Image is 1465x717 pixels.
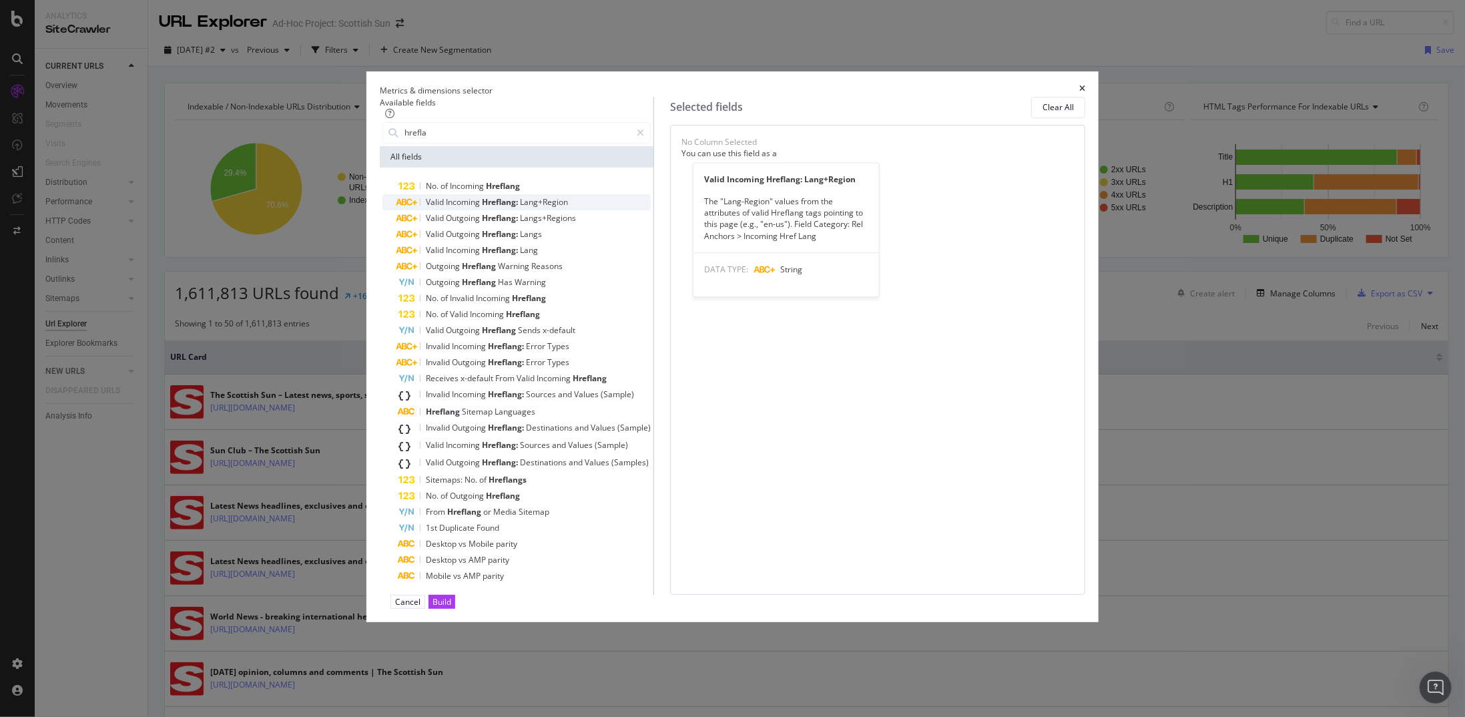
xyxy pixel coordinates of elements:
span: Mobile [426,570,453,581]
div: The "Lang-Region" values from the attributes of valid Hreflang tags pointing to this page (e.g., ... [693,196,879,242]
button: Search for help [19,320,248,346]
span: (Samples) [611,457,649,468]
span: No. [426,490,441,501]
span: of [441,490,450,501]
span: Outgoing [426,260,462,272]
span: Warning [498,260,531,272]
span: No. [465,474,479,485]
span: Hreflang: [482,457,520,468]
span: Desktop [426,538,459,549]
span: Values [568,439,595,451]
span: Langs [520,228,542,240]
div: Valid Incoming Hreflang: Lang+Region [693,174,879,185]
span: Hreflang [482,324,518,336]
span: Outgoing [446,324,482,336]
span: Hreflang [462,276,498,288]
span: Error [526,340,547,352]
span: Home [18,450,48,459]
span: Hreflang: [488,389,526,400]
span: Duplicate [439,522,477,533]
div: All fields [380,146,653,168]
span: Invalid [426,340,452,352]
span: Incoming [450,180,486,192]
span: Hreflang: [482,228,520,240]
span: Sends [518,324,543,336]
span: Reasons [531,260,563,272]
span: x-default [461,373,495,384]
span: and [575,422,591,433]
span: vs [453,570,463,581]
span: Valid [426,457,446,468]
span: Values [585,457,611,468]
div: Understanding AI Bot Data in Botify [27,407,224,421]
span: Hreflang [486,180,520,192]
span: Has [498,276,515,288]
span: Hreflang: [488,422,526,433]
span: No. [426,292,441,304]
span: Hreflang [447,506,483,517]
span: Desktop [426,554,459,565]
input: Search by field name [403,123,631,143]
span: (Sample) [601,389,634,400]
span: Lang+Region [520,196,568,208]
span: (Sample) [595,439,628,451]
span: Types [547,356,569,368]
div: You can use this field as a [681,148,1075,159]
button: Clear All [1031,97,1085,118]
span: Receives [426,373,461,384]
img: Profile image for Steven [159,21,186,48]
span: Invalid [426,356,452,368]
div: Metrics & dimensions selector [380,85,493,96]
button: Messages [67,417,133,470]
span: Destinations [520,457,569,468]
span: Valid [450,308,470,320]
div: modal [366,71,1099,622]
span: Outgoing [452,422,488,433]
span: Messages [77,450,123,459]
span: Hreflang: [488,356,526,368]
span: Valid [517,373,537,384]
span: Hreflang [426,406,462,417]
div: AI Agent and team can help [27,282,224,296]
span: parity [488,554,509,565]
span: Hreflang: [482,212,520,224]
div: Recent messageProfile image for StevenThank you for your patience. We will try to get back to you... [13,180,254,250]
span: Incoming [446,439,482,451]
div: Integrating Web Traffic Data [27,357,224,371]
span: AMP [463,570,483,581]
span: Types [547,340,569,352]
span: Outgoing [450,490,486,501]
span: parity [496,538,517,549]
span: Lang [520,244,538,256]
span: Search for help [27,326,108,340]
span: Hreflang [462,260,498,272]
div: Profile image for StevenThank you for your patience. We will try to get back to you as soon as po... [14,200,253,249]
span: Hreflang [486,490,520,501]
span: String [780,264,802,275]
span: Sitemaps: [426,474,465,485]
span: of [441,308,450,320]
div: Cancel [395,596,420,608]
img: Profile image for Steven [27,211,54,238]
div: No Column Selected [681,136,757,148]
span: Outgoing [426,276,462,288]
p: Hello [PERSON_NAME]. [27,95,240,140]
span: Valid [426,439,446,451]
span: of [479,474,489,485]
span: parity [483,570,504,581]
p: How can we help? [27,140,240,163]
span: Invalid [426,422,452,433]
span: Valid [426,244,446,256]
span: Hreflang: [482,439,520,451]
span: Incoming [452,389,488,400]
span: Warning [515,276,546,288]
span: Media [493,506,519,517]
span: Destinations [526,422,575,433]
span: Valid [426,196,446,208]
div: Selected fields [670,99,743,115]
span: Outgoing [452,356,488,368]
img: logo [27,25,89,47]
div: Status Codes and Network Errors [27,382,224,396]
div: Build [432,596,451,608]
span: Found [477,522,499,533]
